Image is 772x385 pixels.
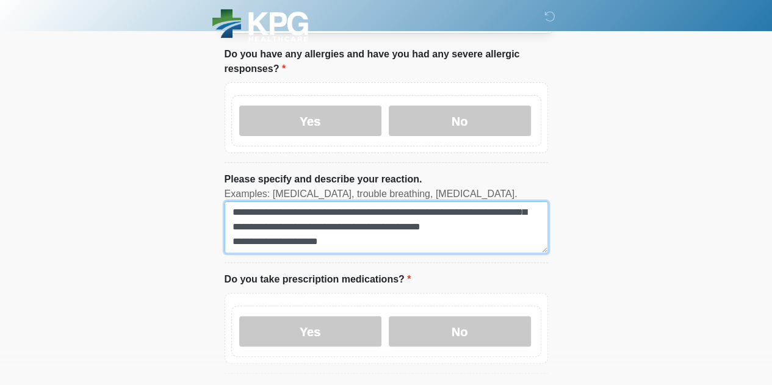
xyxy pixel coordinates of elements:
img: KPG Healthcare Logo [212,9,308,41]
label: Please specify and describe your reaction. [225,172,422,187]
label: Do you take prescription medications? [225,272,411,287]
label: Yes [239,106,381,136]
label: Do you have any allergies and have you had any severe allergic responses? [225,47,548,76]
label: No [389,316,531,347]
div: Examples: [MEDICAL_DATA], trouble breathing, [MEDICAL_DATA]. [225,187,548,201]
label: Yes [239,316,381,347]
label: No [389,106,531,136]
